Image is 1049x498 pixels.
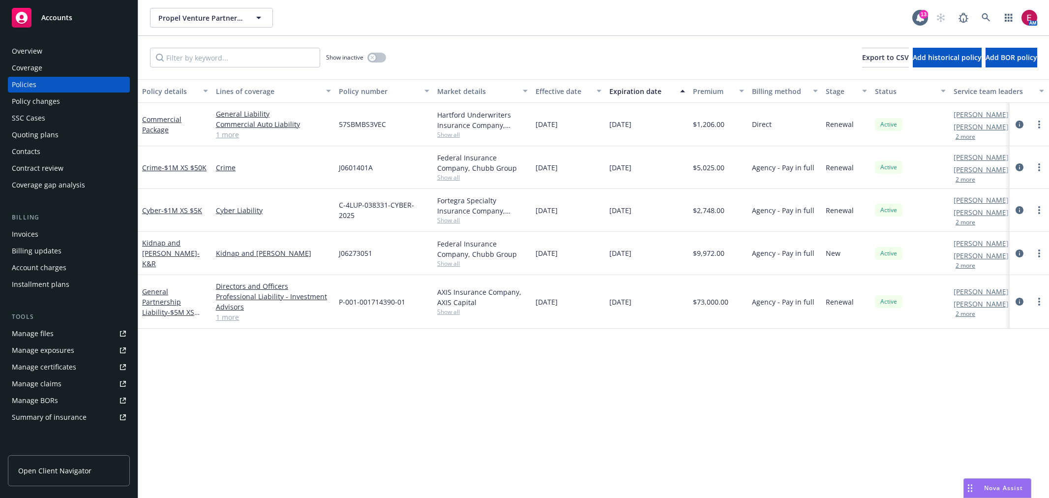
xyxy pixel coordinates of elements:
[879,120,899,129] span: Active
[142,206,202,215] a: Cyber
[693,119,724,129] span: $1,206.00
[437,239,528,259] div: Federal Insurance Company, Chubb Group
[879,163,899,172] span: Active
[8,127,130,143] a: Quoting plans
[12,226,38,242] div: Invoices
[1033,161,1045,173] a: more
[12,277,69,292] div: Installment plans
[1021,10,1037,26] img: photo
[956,263,975,269] button: 2 more
[956,134,975,140] button: 2 more
[826,119,854,129] span: Renewal
[437,130,528,139] span: Show all
[8,359,130,375] a: Manage certificates
[12,342,74,358] div: Manage exposures
[950,79,1048,103] button: Service team leaders
[12,260,66,276] div: Account charges
[752,205,814,216] span: Agency - Pay in full
[693,162,724,173] span: $5,025.00
[8,160,130,176] a: Contract review
[871,79,950,103] button: Status
[8,342,130,358] a: Manage exposures
[954,109,1009,120] a: [PERSON_NAME]
[216,129,331,140] a: 1 more
[161,206,202,215] span: - $1M XS $5K
[1033,204,1045,216] a: more
[12,376,61,392] div: Manage claims
[536,162,558,173] span: [DATE]
[142,115,181,134] a: Commercial Package
[826,248,840,258] span: New
[954,195,1009,205] a: [PERSON_NAME]
[954,238,1009,249] a: [PERSON_NAME]
[8,243,130,259] a: Billing updates
[605,79,689,103] button: Expiration date
[12,77,36,93] div: Policies
[956,219,975,225] button: 2 more
[339,297,405,307] span: P-001-001714390-01
[8,60,130,76] a: Coverage
[826,86,856,96] div: Stage
[8,177,130,193] a: Coverage gap analysis
[339,200,429,220] span: C-4LUP-038331-CYBER-2025
[433,79,532,103] button: Market details
[822,79,871,103] button: Stage
[826,162,854,173] span: Renewal
[913,53,982,62] span: Add historical policy
[875,86,935,96] div: Status
[536,248,558,258] span: [DATE]
[752,248,814,258] span: Agency - Pay in full
[963,478,1031,498] button: Nova Assist
[12,359,76,375] div: Manage certificates
[693,248,724,258] span: $9,972.00
[1014,204,1025,216] a: circleInformation
[954,8,973,28] a: Report a Bug
[8,213,130,222] div: Billing
[339,162,373,173] span: J0601401A
[8,445,130,455] div: Analytics hub
[609,297,631,307] span: [DATE]
[976,8,996,28] a: Search
[954,122,1009,132] a: [PERSON_NAME]
[609,119,631,129] span: [DATE]
[1033,248,1045,259] a: more
[879,249,899,258] span: Active
[216,312,331,322] a: 1 more
[18,466,91,476] span: Open Client Navigator
[879,206,899,215] span: Active
[862,48,909,67] button: Export to CSV
[437,173,528,182] span: Show all
[609,86,674,96] div: Expiration date
[8,393,130,408] a: Manage BORs
[8,226,130,242] a: Invoices
[1033,296,1045,308] a: more
[693,86,733,96] div: Premium
[752,119,772,129] span: Direct
[931,8,951,28] a: Start snowing
[986,53,1037,62] span: Add BOR policy
[8,312,130,322] div: Tools
[437,195,528,216] div: Fortegra Specialty Insurance Company, Fortegra Specialty Insurance Company, Coalition Insurance S...
[12,409,87,425] div: Summary of insurance
[913,48,982,67] button: Add historical policy
[12,326,54,342] div: Manage files
[142,238,200,268] a: Kidnap and [PERSON_NAME]
[437,216,528,224] span: Show all
[954,86,1033,96] div: Service team leaders
[437,86,517,96] div: Market details
[954,286,1009,297] a: [PERSON_NAME]
[693,205,724,216] span: $2,748.00
[8,93,130,109] a: Policy changes
[437,287,528,308] div: AXIS Insurance Company, AXIS Capital
[150,8,273,28] button: Propel Venture Partners Management Co, LLC.
[954,207,1009,218] a: [PERSON_NAME]
[216,248,331,258] a: Kidnap and [PERSON_NAME]
[8,4,130,31] a: Accounts
[1014,119,1025,130] a: circleInformation
[142,308,200,327] span: - $5M XS $150K
[339,248,372,258] span: J06273051
[212,79,335,103] button: Lines of coverage
[609,205,631,216] span: [DATE]
[216,162,331,173] a: Crime
[12,60,42,76] div: Coverage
